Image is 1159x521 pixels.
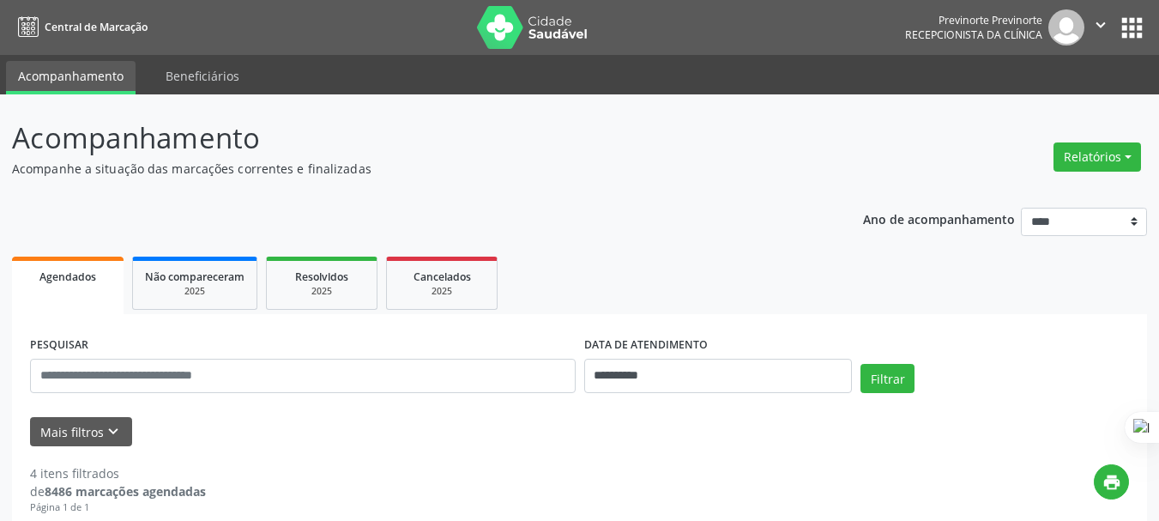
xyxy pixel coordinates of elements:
[30,464,206,482] div: 4 itens filtrados
[12,117,806,160] p: Acompanhamento
[863,208,1015,229] p: Ano de acompanhamento
[279,285,365,298] div: 2025
[905,13,1042,27] div: Previnorte Previnorte
[1094,464,1129,500] button: print
[39,270,96,284] span: Agendados
[1084,9,1117,45] button: 
[30,482,206,500] div: de
[30,500,206,515] div: Página 1 de 1
[860,364,915,393] button: Filtrar
[584,332,708,359] label: DATA DE ATENDIMENTO
[1091,15,1110,34] i: 
[6,61,136,94] a: Acompanhamento
[399,285,485,298] div: 2025
[104,422,123,441] i: keyboard_arrow_down
[145,285,244,298] div: 2025
[154,61,251,91] a: Beneficiários
[1102,473,1121,492] i: print
[30,332,88,359] label: PESQUISAR
[413,270,471,284] span: Cancelados
[295,270,348,284] span: Resolvidos
[30,417,132,447] button: Mais filtroskeyboard_arrow_down
[12,13,148,41] a: Central de Marcação
[1053,142,1141,172] button: Relatórios
[45,20,148,34] span: Central de Marcação
[1048,9,1084,45] img: img
[12,160,806,178] p: Acompanhe a situação das marcações correntes e finalizadas
[905,27,1042,42] span: Recepcionista da clínica
[1117,13,1147,43] button: apps
[145,270,244,284] span: Não compareceram
[45,483,206,500] strong: 8486 marcações agendadas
